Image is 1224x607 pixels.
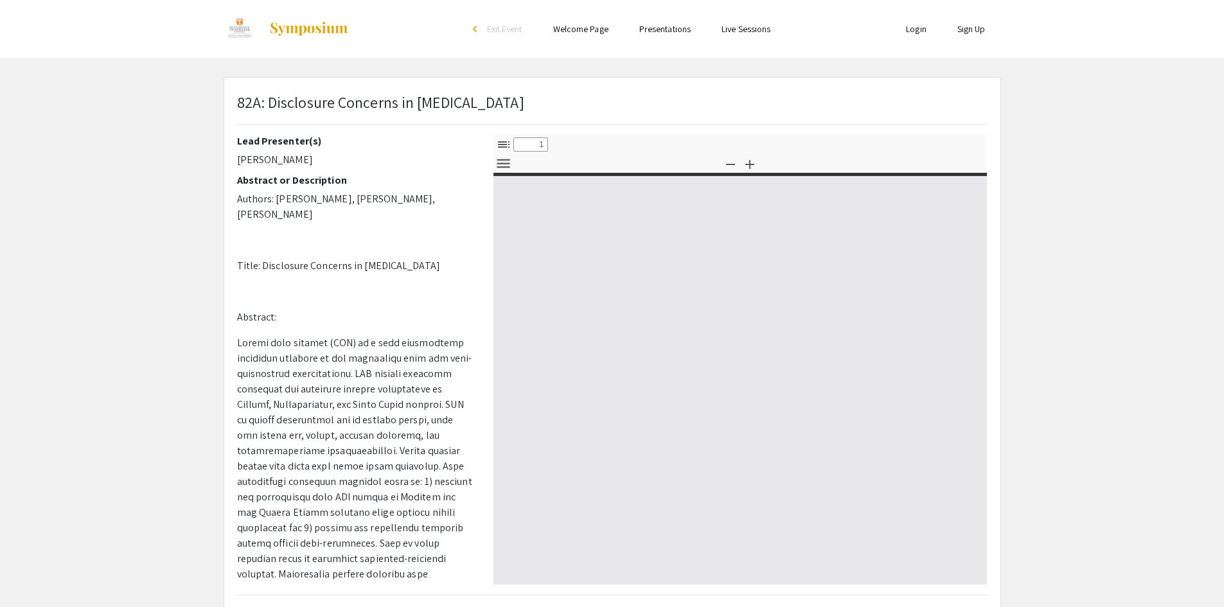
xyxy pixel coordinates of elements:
h2: Abstract or Description [237,174,474,186]
a: Welcome Page [553,23,608,35]
a: Presentations [639,23,691,35]
span: Abstract: [237,310,277,324]
img: EUReCA 2023 [224,13,256,45]
span: Authors: [PERSON_NAME], [PERSON_NAME], [PERSON_NAME] [237,192,436,221]
div: arrow_back_ios [473,25,481,33]
a: Login [906,23,927,35]
button: Zoom Out [720,154,741,173]
span: Exit Event [487,23,522,35]
a: Sign Up [957,23,986,35]
button: Tools [493,154,515,173]
button: Toggle Sidebar [493,135,515,154]
span: Title: Disclosure Concerns in [MEDICAL_DATA] [237,259,440,272]
iframe: Chat [10,549,55,597]
p: [PERSON_NAME] [237,152,474,168]
a: Live Sessions [722,23,770,35]
a: EUReCA 2023 [224,13,349,45]
p: 82A: Disclosure Concerns in [MEDICAL_DATA] [237,91,524,114]
button: Zoom In [739,154,761,173]
h2: Lead Presenter(s) [237,135,474,147]
input: Page [513,137,548,152]
img: Symposium by ForagerOne [269,21,349,37]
